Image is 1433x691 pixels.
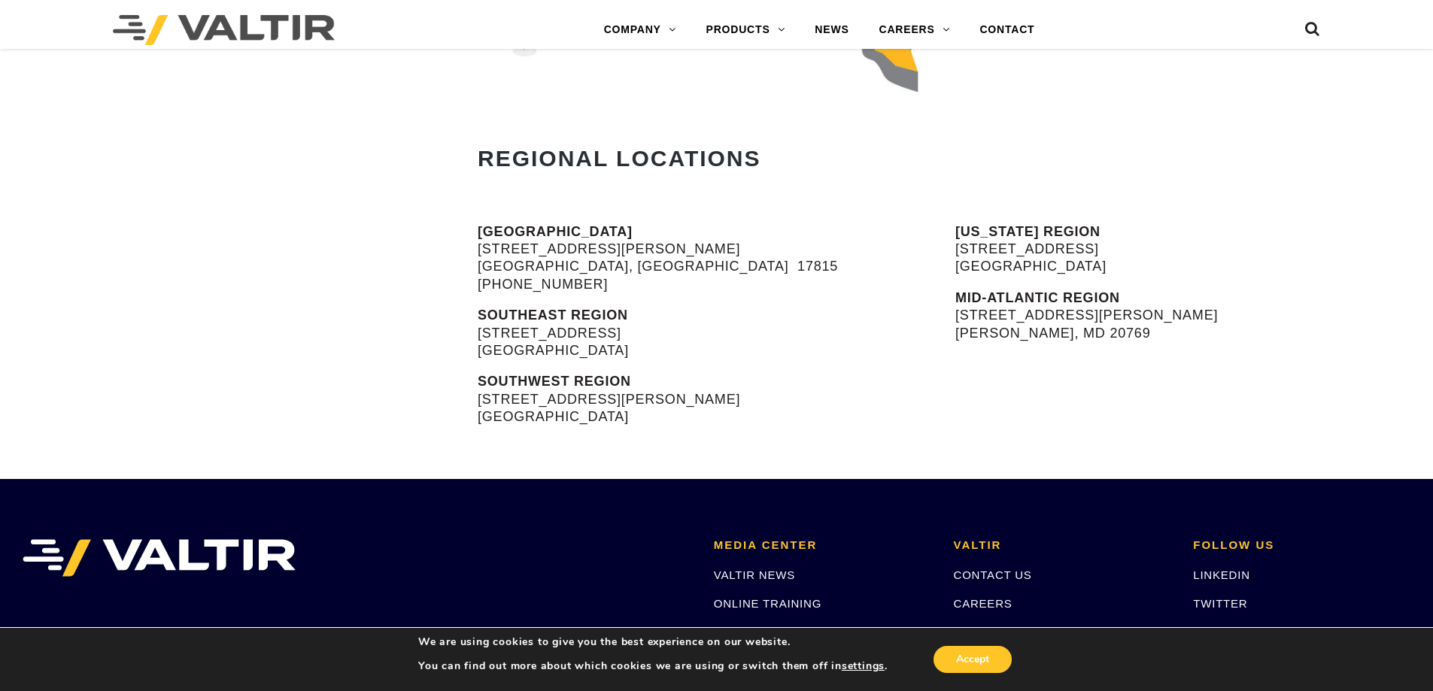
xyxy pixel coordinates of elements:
img: Valtir [113,15,335,45]
img: VALTIR [23,539,296,577]
p: [STREET_ADDRESS] [GEOGRAPHIC_DATA] [478,307,880,359]
a: LINKEDIN [1193,568,1250,581]
a: ONLINE TRAINING [714,597,821,610]
p: [STREET_ADDRESS][PERSON_NAME] [PERSON_NAME], MD 20769 [955,289,1433,342]
strong: SOUTHWEST REGION [478,374,631,389]
a: PATENTS [954,626,1009,639]
a: COMPANY [589,15,691,45]
strong: [GEOGRAPHIC_DATA] [478,224,633,239]
a: TWITTER [1193,597,1247,610]
p: [STREET_ADDRESS][PERSON_NAME] [GEOGRAPHIC_DATA] [478,373,880,426]
strong: SOUTHEAST REGION [478,308,628,323]
h2: MEDIA CENTER [714,539,931,552]
a: PRODUCTS [691,15,800,45]
a: FACEBOOK [1193,626,1260,639]
a: CONTACT [964,15,1049,45]
p: [STREET_ADDRESS] [GEOGRAPHIC_DATA] [955,223,1433,276]
p: You can find out more about which cookies we are using or switch them off in . [418,659,888,673]
strong: REGIONAL LOCATIONS [478,146,761,171]
strong: MID-ATLANTIC REGION [955,290,1120,305]
h2: VALTIR [954,539,1171,552]
strong: [US_STATE] REGION [955,224,1101,239]
button: Accept [934,646,1012,673]
button: settings [842,659,885,673]
a: VALTIR NEWS [714,568,795,581]
p: We are using cookies to give you the best experience on our website. [418,635,888,649]
a: CAREERS [864,15,965,45]
p: [STREET_ADDRESS][PERSON_NAME] [GEOGRAPHIC_DATA], [GEOGRAPHIC_DATA] 17815 [PHONE_NUMBER] [478,223,880,294]
a: CONTACT US [954,568,1032,581]
a: NEWS [800,15,864,45]
a: CAREERS [954,597,1013,610]
h2: FOLLOW US [1193,539,1410,552]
